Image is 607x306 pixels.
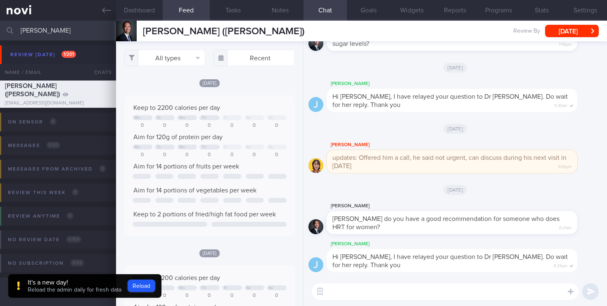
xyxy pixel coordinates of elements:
[99,165,106,172] span: 0
[135,116,140,120] div: Mo
[28,278,121,287] div: It's a new day!
[5,100,111,107] div: [EMAIL_ADDRESS][DOMAIN_NAME]
[133,134,223,140] span: Aim for 120g of protein per day
[179,145,185,149] div: We
[247,116,251,120] div: Sa
[135,145,140,149] div: Mo
[177,123,197,129] div: 0
[72,189,79,196] span: 0
[157,145,161,149] div: Tu
[332,93,568,108] span: Hi [PERSON_NAME], I have relayed your question to Dr [PERSON_NAME]. Do wait for her reply. Thank you
[199,293,219,299] div: 0
[155,293,175,299] div: 0
[179,116,185,120] div: We
[554,261,567,269] span: 8:28am
[202,145,206,149] div: Th
[133,152,152,158] div: 0
[133,275,220,281] span: Keep to 2200 calories per day
[224,286,228,290] div: Fr
[327,79,602,89] div: [PERSON_NAME]
[133,163,239,170] span: Aim for 14 portions of fruits per week
[28,287,121,293] span: Reload the admin daily for fresh data
[6,164,108,175] div: Messages from Archived
[332,254,568,268] span: Hi [PERSON_NAME], I have relayed your question to Dr [PERSON_NAME]. Do wait for her reply. Thank you
[133,187,256,194] span: Aim for 14 portions of vegetables per week
[50,118,57,125] span: 0
[269,145,273,149] div: Su
[177,293,197,299] div: 0
[199,79,220,87] span: [DATE]
[199,249,220,257] span: [DATE]
[202,116,206,120] div: Th
[124,50,206,66] button: All types
[133,211,276,218] span: Keep to 2 portions of fried/high fat food per week
[179,286,185,290] div: We
[244,152,264,158] div: 0
[247,145,251,149] div: Sa
[143,26,305,36] span: [PERSON_NAME] ([PERSON_NAME])
[545,25,599,37] button: [DATE]
[5,83,60,97] span: [PERSON_NAME] ([PERSON_NAME])
[199,152,219,158] div: 0
[513,28,540,35] span: Review By
[332,154,567,169] span: updates: Offered him a call, he said not urgent, can discuss during his next visit in [DATE]
[443,185,467,195] span: [DATE]
[6,258,86,269] div: No subscription
[332,216,560,230] span: [PERSON_NAME] do you have a good recommendation for someone who does HRT for women?
[157,116,161,120] div: Tu
[559,40,571,47] span: 7:43pm
[199,123,219,129] div: 0
[6,234,83,245] div: No review date
[267,123,287,129] div: 0
[327,201,602,211] div: [PERSON_NAME]
[267,293,287,299] div: 0
[83,64,116,81] div: Chats
[269,286,273,290] div: Su
[222,293,242,299] div: 0
[66,212,74,219] span: 0
[46,142,60,149] span: 0 / 50
[6,140,62,151] div: Messages
[177,152,197,158] div: 0
[8,49,78,60] div: Review [DATE]
[202,286,206,290] div: Th
[70,259,84,266] span: 0 / 69
[224,116,228,120] div: Fr
[558,162,571,170] span: 3:00pm
[222,123,242,129] div: 0
[559,223,571,231] span: 6:21am
[6,116,59,128] div: On sensor
[269,116,273,120] div: Su
[244,123,264,129] div: 0
[244,293,264,299] div: 0
[133,104,220,111] span: Keep to 2200 calories per day
[554,101,567,109] span: 9:30am
[155,152,175,158] div: 0
[308,257,323,273] div: J
[327,140,602,150] div: [PERSON_NAME]
[62,51,76,58] span: 1 / 201
[133,123,152,129] div: 0
[247,286,251,290] div: Sa
[128,280,155,292] button: Reload
[6,187,81,198] div: Review this week
[6,211,76,222] div: Review anytime
[443,124,467,134] span: [DATE]
[327,239,602,249] div: [PERSON_NAME]
[155,123,175,129] div: 0
[308,97,323,112] div: J
[443,63,467,73] span: [DATE]
[66,236,81,243] span: 0 / 164
[224,145,228,149] div: Fr
[222,152,242,158] div: 0
[267,152,287,158] div: 0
